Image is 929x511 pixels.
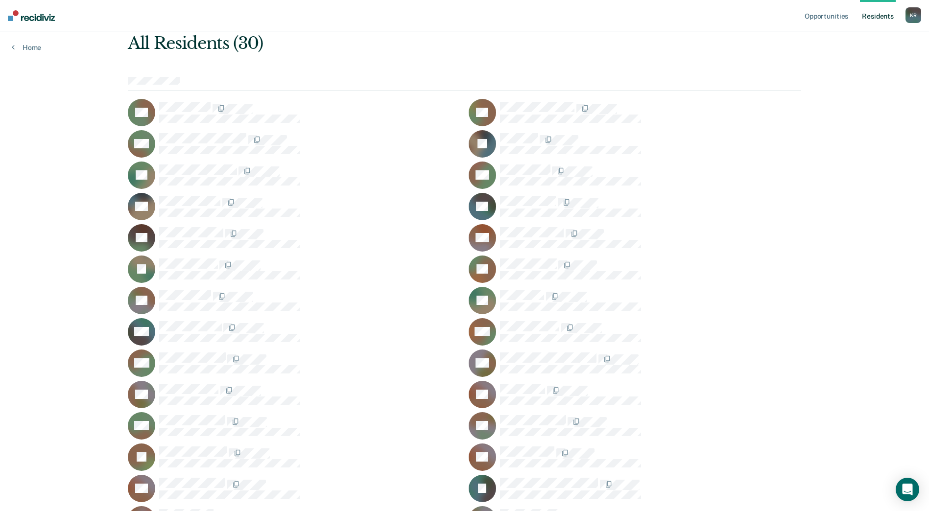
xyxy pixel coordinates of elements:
[896,478,919,501] div: Open Intercom Messenger
[905,7,921,23] button: KR
[12,43,41,52] a: Home
[8,10,55,21] img: Recidiviz
[128,33,667,53] div: All Residents (30)
[905,7,921,23] div: K R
